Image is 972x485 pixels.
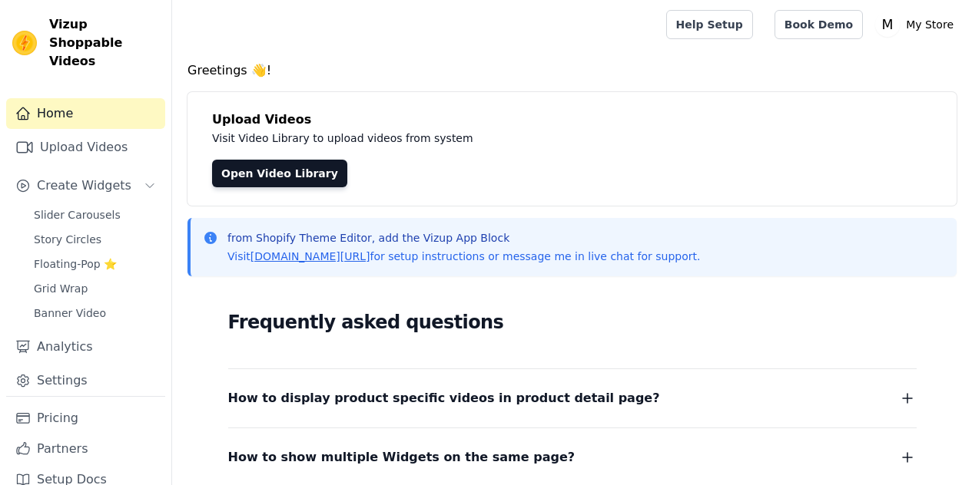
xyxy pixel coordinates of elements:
img: Vizup [12,31,37,55]
p: from Shopify Theme Editor, add the Vizup App Block [227,230,700,246]
span: How to show multiple Widgets on the same page? [228,447,576,468]
a: [DOMAIN_NAME][URL] [250,250,370,262]
span: Create Widgets [37,177,131,195]
button: M My Store [875,11,960,38]
h4: Greetings 👋! [187,61,957,80]
span: Vizup Shoppable Videos [49,15,159,71]
a: Grid Wrap [25,278,165,299]
a: Partners [6,434,165,464]
a: Banner Video [25,302,165,324]
a: Analytics [6,332,165,362]
p: My Store [900,11,960,38]
span: Story Circles [34,232,101,247]
a: Home [6,98,165,129]
a: Upload Videos [6,132,165,163]
button: How to display product specific videos in product detail page? [228,388,917,409]
span: Grid Wrap [34,281,88,296]
a: Settings [6,365,165,396]
a: Floating-Pop ⭐ [25,253,165,275]
text: M [882,17,894,32]
a: Slider Carousels [25,204,165,226]
p: Visit for setup instructions or message me in live chat for support. [227,249,700,264]
p: Visit Video Library to upload videos from system [212,129,901,147]
a: Help Setup [666,10,753,39]
a: Book Demo [775,10,863,39]
a: Story Circles [25,229,165,250]
span: How to display product specific videos in product detail page? [228,388,660,409]
button: Create Widgets [6,170,165,201]
button: How to show multiple Widgets on the same page? [228,447,917,468]
h2: Frequently asked questions [228,307,917,338]
span: Banner Video [34,305,106,321]
span: Floating-Pop ⭐ [34,256,117,272]
a: Open Video Library [212,160,347,187]
a: Pricing [6,403,165,434]
h4: Upload Videos [212,111,932,129]
span: Slider Carousels [34,207,121,223]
